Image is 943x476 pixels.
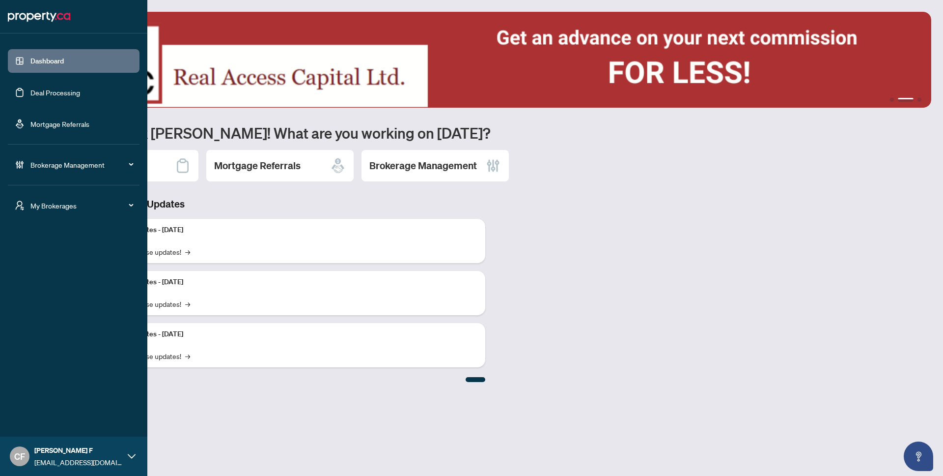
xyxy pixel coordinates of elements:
[103,277,477,288] p: Platform Updates - [DATE]
[30,88,80,97] a: Deal Processing
[890,98,894,102] button: 1
[30,200,133,211] span: My Brokerages
[214,159,301,173] h2: Mortgage Referrals
[185,351,190,361] span: →
[103,329,477,340] p: Platform Updates - [DATE]
[51,12,931,108] img: Slide 1
[185,298,190,309] span: →
[898,98,914,102] button: 2
[904,442,933,471] button: Open asap
[30,159,133,170] span: Brokerage Management
[34,457,123,468] span: [EMAIL_ADDRESS][DOMAIN_NAME]
[14,449,25,463] span: CF
[30,57,64,65] a: Dashboard
[51,197,485,211] h3: Brokerage & Industry Updates
[8,9,70,25] img: logo
[185,246,190,257] span: →
[917,98,921,102] button: 3
[30,119,89,128] a: Mortgage Referrals
[103,225,477,236] p: Platform Updates - [DATE]
[34,445,123,456] span: [PERSON_NAME] F
[51,123,931,142] h1: Welcome back [PERSON_NAME]! What are you working on [DATE]?
[15,201,25,210] span: user-switch
[369,159,477,173] h2: Brokerage Management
